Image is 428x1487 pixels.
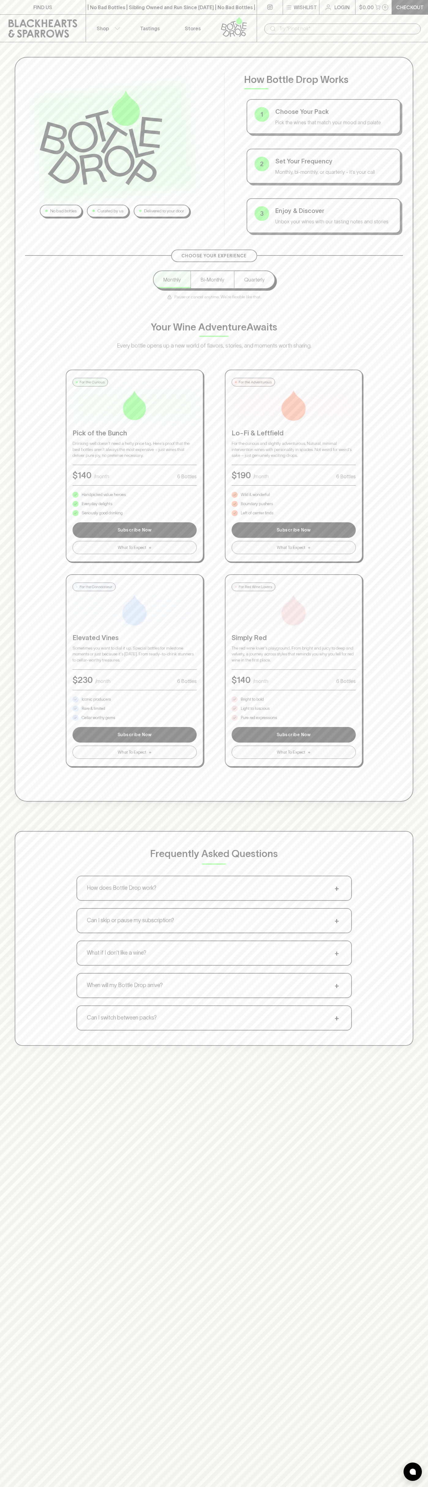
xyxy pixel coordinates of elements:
[278,595,309,625] img: Simply Red
[239,584,272,590] p: For Red Wine Lovers
[80,584,112,590] p: For the Connoisseur
[73,746,197,759] button: What To Expect+
[232,469,251,482] p: $ 190
[332,916,341,925] span: +
[232,541,356,554] button: What To Expect+
[40,91,162,185] img: Bottle Drop
[181,253,247,259] p: Choose Your Experience
[82,715,115,721] p: Cellar worthy gems
[73,428,197,438] p: Pick of the Bunch
[82,696,111,703] p: Iconic producers
[191,271,234,288] button: Bi-Monthly
[82,501,112,507] p: Everyday delights
[232,746,356,759] button: What To Expect+
[332,884,341,893] span: +
[232,522,356,538] button: Subscribe Now
[140,25,160,32] p: Tastings
[77,909,351,933] button: Can I skip or pause my subscription?+
[167,294,261,300] p: Pause or cancel anytime. We're flexible like that.
[77,1006,351,1030] button: Can I switch between packs?+
[239,379,272,385] p: For the Adventurous
[308,749,311,755] span: +
[94,473,109,480] p: /month
[87,1014,157,1022] p: Can I switch between packs?
[82,510,123,516] p: Seriously good drinking
[95,677,110,685] p: /month
[255,107,269,122] div: 1
[255,157,269,171] div: 2
[73,522,197,538] button: Subscribe Now
[80,379,105,385] p: For the Curious
[150,846,278,861] p: Frequently Asked Questions
[171,15,214,42] a: Stores
[336,677,356,685] p: 6 Bottles
[332,948,341,958] span: +
[97,25,109,32] p: Shop
[73,633,197,643] p: Elevated Vines
[279,24,416,34] input: Try "Pinot noir"
[275,206,393,215] p: Enjoy & Discover
[77,941,351,965] button: What if I don't like a wine?+
[151,320,277,334] p: Your Wine Adventure
[241,510,273,516] p: Left of center finds
[334,4,350,11] p: Login
[232,673,251,686] p: $ 140
[253,677,268,685] p: /month
[33,4,52,11] p: FIND US
[149,544,151,551] span: +
[232,727,356,743] button: Subscribe Now
[232,428,356,438] p: Lo-Fi & Leftfield
[87,916,174,925] p: Can I skip or pause my subscription?
[275,218,393,225] p: Unbox your wines with our tasting notes and stories
[396,4,424,11] p: Checkout
[177,677,197,685] p: 6 Bottles
[255,206,269,221] div: 3
[97,208,123,214] p: Curated by us
[82,492,126,498] p: Handpicked value heroes
[384,6,386,9] p: 0
[247,322,277,332] span: Awaits
[87,884,156,892] p: How does Bottle Drop work?
[278,390,309,421] img: Lo-Fi & Leftfield
[119,595,150,625] img: Elevated Vines
[73,441,197,459] p: Drinking well doesn't need a hefty price tag. Here's proof that the best bottles aren't always th...
[73,541,197,554] button: What To Expect+
[277,544,305,551] span: What To Expect
[241,696,264,703] p: Bright to bold
[144,208,184,214] p: Delivered to your door
[277,749,305,755] span: What To Expect
[118,544,146,551] span: What To Expect
[253,473,269,480] p: /month
[332,1013,341,1023] span: +
[73,469,91,482] p: $ 140
[308,544,311,551] span: +
[359,4,374,11] p: $0.00
[241,501,273,507] p: Boundary pushers
[87,981,163,989] p: When will my Bottle Drop arrive?
[77,876,351,900] button: How does Bottle Drop work?+
[241,492,270,498] p: Wild & wonderful
[73,673,93,686] p: $ 230
[87,949,146,957] p: What if I don't like a wine?
[154,271,191,288] button: Monthly
[119,390,150,421] img: Pick of the Bunch
[118,749,146,755] span: What To Expect
[241,706,270,712] p: Light to luscious
[336,473,356,480] p: 6 Bottles
[232,441,356,459] p: For the curious and slightly adventurous. Natural, minimal intervention wines with personality in...
[275,107,393,116] p: Choose Your Pack
[50,208,76,214] p: No bad bottles
[82,706,105,712] p: Rare & limited
[244,72,403,87] p: How Bottle Drop Works
[275,157,393,166] p: Set Your Frequency
[92,342,337,350] p: Every bottle opens up a new world of flavors, stories, and moments worth sharing.
[149,749,151,755] span: +
[128,15,171,42] a: Tastings
[410,1469,416,1475] img: bubble-icon
[77,974,351,997] button: When will my Bottle Drop arrive?+
[275,168,393,176] p: Monthly, bi-monthly, or quarterly - it's your call
[73,727,197,743] button: Subscribe Now
[275,119,393,126] p: Pick the wines that match your mood and palate
[232,645,356,663] p: The red wine lover's playground. From bright and juicy to deep and velvety, a journey across styl...
[73,645,197,663] p: Sometimes you want to dial it up. Special bottles for milestone moments or just because it's [DAT...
